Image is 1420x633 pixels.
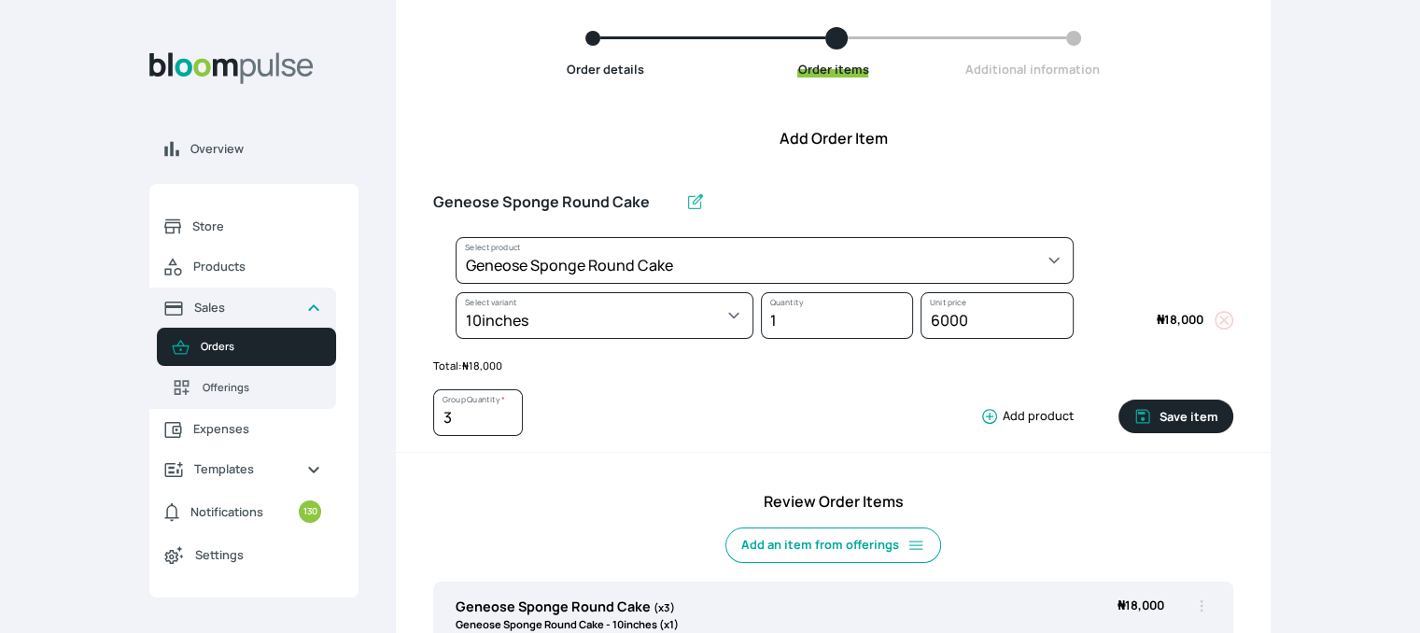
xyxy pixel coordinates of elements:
span: Settings [195,546,321,564]
span: Overview [190,140,344,158]
a: Offerings [157,366,336,409]
img: Bloom Logo [149,52,314,84]
a: Notifications130 [149,489,336,534]
span: Expenses [193,420,321,438]
a: Sales [149,288,336,328]
a: Expenses [149,409,336,449]
button: Save item [1118,400,1233,433]
a: Store [149,206,336,246]
span: 18,000 [1157,311,1203,328]
span: ₦ [1157,311,1164,328]
p: Geneose Sponge Round Cake - 10inches (x1) [456,617,679,633]
a: Overview [149,129,359,169]
button: Add an item from offerings [725,527,941,563]
p: Geneose Sponge Round Cake [456,597,679,617]
span: Store [192,218,321,235]
span: Order details [567,61,644,77]
input: Untitled group * [433,183,678,222]
small: 130 [299,500,321,523]
span: ₦ [462,359,469,373]
span: Orders [201,339,321,355]
span: (x3) [654,600,675,614]
h4: Review Order Items [433,490,1233,513]
span: Offerings [203,380,321,396]
a: Products [149,246,336,288]
h4: Add Order Item [396,127,1271,149]
span: 18,000 [1118,597,1164,613]
span: ₦ [1118,597,1125,613]
span: Additional information [965,61,1100,77]
span: Order items [797,61,868,77]
span: Notifications [190,503,263,521]
a: Templates [149,449,336,489]
a: Settings [149,534,336,575]
span: Templates [194,460,291,478]
p: Total: [433,359,1233,374]
span: 18,000 [462,359,502,373]
a: Orders [157,328,336,366]
span: Sales [194,299,291,316]
span: Products [193,258,321,275]
button: Add product [973,407,1074,426]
